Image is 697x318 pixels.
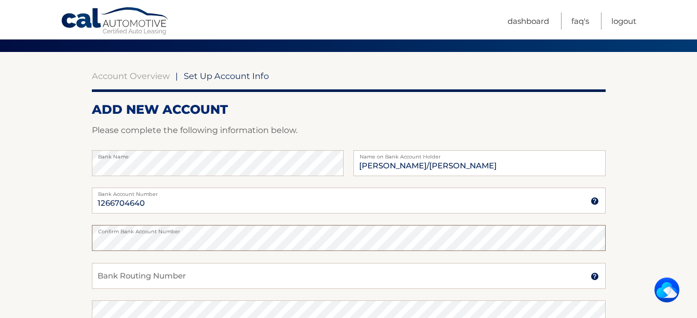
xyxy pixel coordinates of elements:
label: Confirm Bank Account Number [92,225,606,233]
p: Please complete the following information below. [92,123,606,138]
a: Account Overview [92,71,170,81]
img: tooltip.svg [591,272,599,281]
label: Bank Name [92,150,344,158]
a: Dashboard [508,12,549,30]
a: Cal Automotive [61,7,170,37]
h2: ADD NEW ACCOUNT [92,102,606,117]
img: tooltip.svg [591,197,599,205]
input: Name on Account (Account Holder Name) [353,150,605,176]
a: FAQ's [571,12,589,30]
input: Bank Account Number [92,188,606,214]
label: Bank Account Number [92,188,606,196]
input: Bank Routing Number [92,263,606,289]
label: Name on Bank Account Holder [353,150,605,158]
a: Logout [611,12,636,30]
span: Set Up Account Info [184,71,269,81]
span: | [175,71,178,81]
